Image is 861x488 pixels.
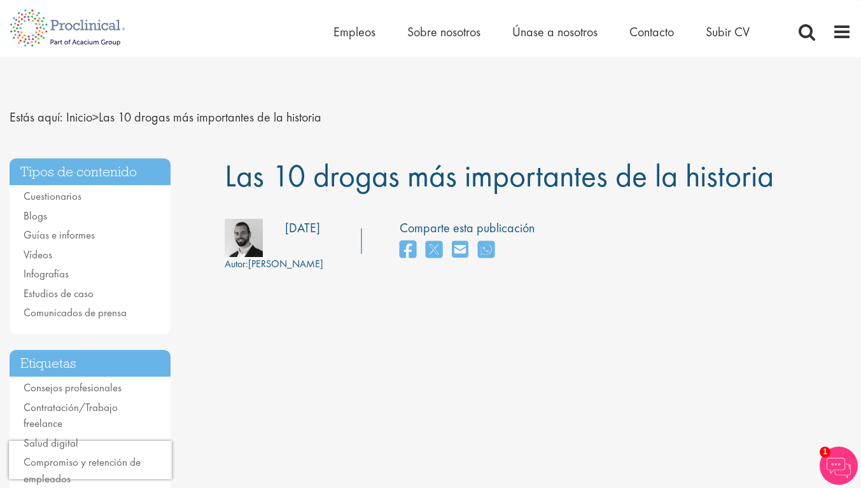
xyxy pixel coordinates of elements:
a: Empleos [333,24,375,40]
font: Las 10 drogas más importantes de la historia [99,109,321,125]
font: Etiquetas [20,354,76,372]
a: compartir por correo electrónico [452,237,468,264]
a: Consejos profesionales [24,380,122,394]
img: 76d2c18e-6ce3-4617-eefd-08d5a473185b [225,219,263,257]
a: Blogs [24,209,47,223]
font: > [92,109,99,125]
font: Autor: [225,257,248,270]
font: Comparte esta publicación [400,220,535,236]
font: [PERSON_NAME] [248,257,323,270]
a: Cuestionarios [24,189,81,203]
a: Sobre nosotros [407,24,480,40]
a: Infografías [24,267,69,281]
img: Chatbot [820,447,858,485]
a: Contacto [629,24,674,40]
font: [DATE] [285,220,320,236]
a: compartir en facebook [400,237,416,264]
a: Únase a nosotros [512,24,598,40]
a: Contratación/Trabajo freelance [24,400,118,431]
a: Estudios de caso [24,286,94,300]
font: Las 10 drogas más importantes de la historia [225,155,774,196]
font: Estás aquí: [10,109,63,125]
font: Inicio [66,109,92,125]
a: Vídeos [24,247,52,261]
a: Guías e informes [24,228,95,242]
a: Salud digital [24,436,78,450]
a: Subir CV [706,24,750,40]
iframe: reCAPTCHA [9,441,172,479]
a: Comunicados de prensa [24,305,127,319]
a: breadcrumb link [66,109,92,125]
font: Tipos de contenido [20,163,137,180]
font: 1 [823,447,827,456]
a: compartir en whatsapp [478,237,494,264]
a: Compromiso y retención de empleados [24,455,141,485]
a: compartir en twitter [426,237,442,264]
